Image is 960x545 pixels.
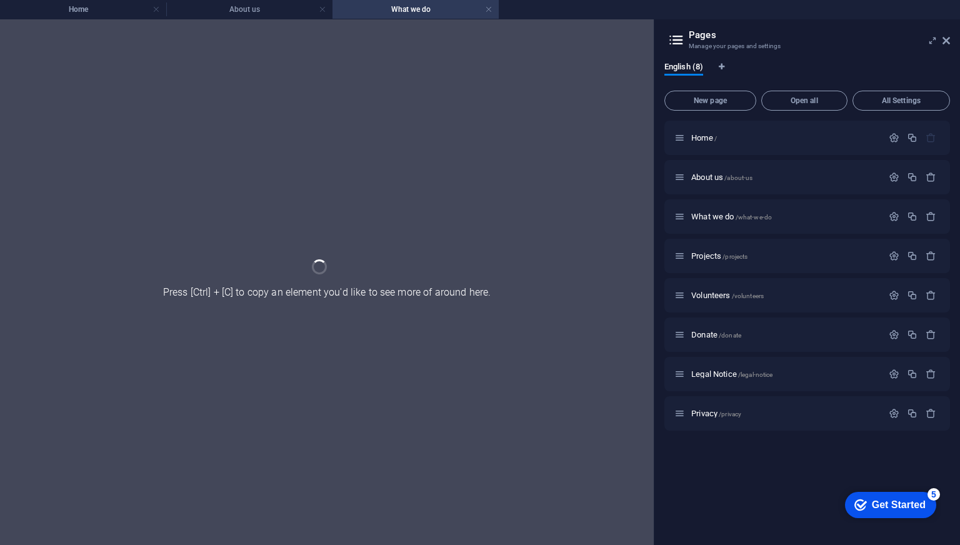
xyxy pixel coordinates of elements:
[907,408,917,419] div: Duplicate
[767,97,842,104] span: Open all
[664,91,756,111] button: New page
[714,135,717,142] span: /
[926,369,936,379] div: Remove
[907,132,917,143] div: Duplicate
[10,6,101,32] div: Get Started 5 items remaining, 0% complete
[926,132,936,143] div: The startpage cannot be deleted
[166,2,332,16] h4: About us
[691,212,772,221] span: Click to open page
[907,172,917,182] div: Duplicate
[687,173,882,181] div: About us/about-us
[889,290,899,301] div: Settings
[92,2,105,15] div: 5
[691,251,747,261] span: Projects
[689,29,950,41] h2: Pages
[37,14,91,25] div: Get Started
[691,133,717,142] span: Click to open page
[670,97,751,104] span: New page
[691,330,741,339] span: Click to open page
[907,369,917,379] div: Duplicate
[926,172,936,182] div: Remove
[691,172,752,182] span: About us
[664,62,950,86] div: Language Tabs
[732,292,764,299] span: /volunteers
[724,174,752,181] span: /about-us
[889,211,899,222] div: Settings
[691,369,772,379] span: Click to open page
[687,409,882,417] div: Privacy/privacy
[926,211,936,222] div: Remove
[687,252,882,260] div: Projects/projects
[332,2,499,16] h4: What we do
[722,253,747,260] span: /projects
[691,409,741,418] span: Click to open page
[889,172,899,182] div: Settings
[907,251,917,261] div: Duplicate
[689,41,925,52] h3: Manage your pages and settings
[907,290,917,301] div: Duplicate
[687,134,882,142] div: Home/
[889,329,899,340] div: Settings
[687,331,882,339] div: Donate/donate
[889,251,899,261] div: Settings
[907,329,917,340] div: Duplicate
[719,411,741,417] span: /privacy
[719,332,741,339] span: /donate
[687,212,882,221] div: What we do/what-we-do
[687,370,882,378] div: Legal Notice/legal-notice
[926,329,936,340] div: Remove
[889,132,899,143] div: Settings
[926,251,936,261] div: Remove
[926,408,936,419] div: Remove
[852,91,950,111] button: All Settings
[858,97,944,104] span: All Settings
[761,91,847,111] button: Open all
[907,211,917,222] div: Duplicate
[664,59,703,77] span: English (8)
[926,290,936,301] div: Remove
[736,214,772,221] span: /what-we-do
[687,291,882,299] div: Volunteers/volunteers
[691,291,764,300] span: Volunteers
[738,371,773,378] span: /legal-notice
[889,369,899,379] div: Settings
[889,408,899,419] div: Settings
